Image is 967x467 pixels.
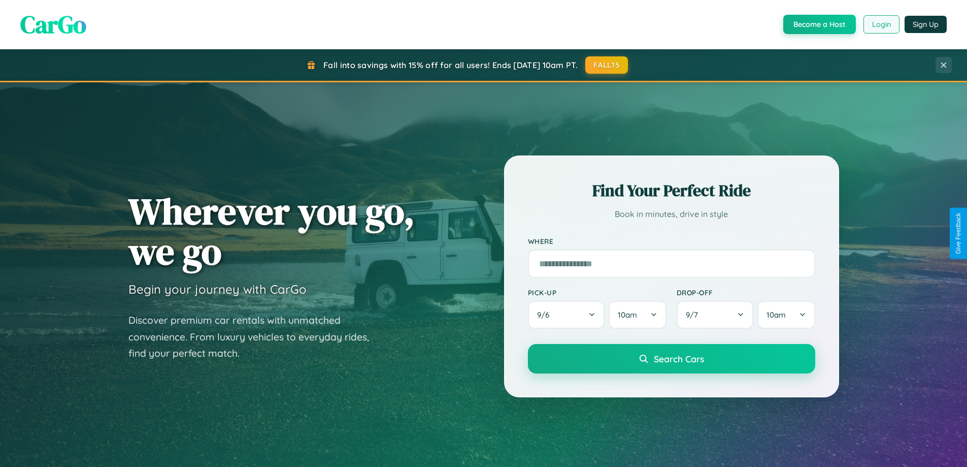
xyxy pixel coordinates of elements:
[905,16,947,33] button: Sign Up
[323,60,578,70] span: Fall into savings with 15% off for all users! Ends [DATE] 10am PT.
[128,312,382,362] p: Discover premium car rentals with unmatched convenience. From luxury vehicles to everyday rides, ...
[618,310,637,320] span: 10am
[128,191,415,271] h1: Wherever you go, we go
[528,301,605,329] button: 9/6
[677,301,754,329] button: 9/7
[686,310,703,320] span: 9 / 7
[528,344,815,373] button: Search Cars
[528,207,815,222] p: Book in minutes, drive in style
[863,15,899,34] button: Login
[528,179,815,202] h2: Find Your Perfect Ride
[528,288,666,297] label: Pick-up
[537,310,554,320] span: 9 / 6
[654,353,704,364] span: Search Cars
[757,301,815,329] button: 10am
[585,56,628,74] button: FALL15
[609,301,666,329] button: 10am
[955,213,962,254] div: Give Feedback
[528,237,815,245] label: Where
[20,8,86,41] span: CarGo
[128,282,307,297] h3: Begin your journey with CarGo
[783,15,856,34] button: Become a Host
[677,288,815,297] label: Drop-off
[766,310,786,320] span: 10am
